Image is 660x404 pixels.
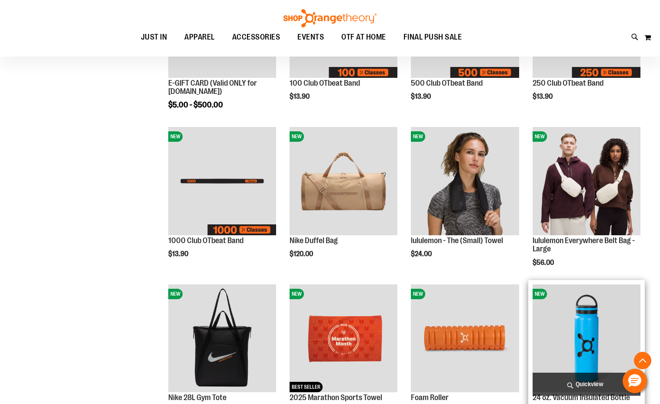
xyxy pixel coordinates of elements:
[533,259,555,267] span: $56.00
[634,352,651,369] button: Back To Top
[290,284,397,394] a: 2025 Marathon Sports TowelNEWBEST SELLER
[407,123,523,280] div: product
[623,369,647,393] button: Hello, have a question? Let’s chat.
[168,284,276,394] a: Nike 28L Gym ToteNEW
[132,27,176,47] a: JUST IN
[341,27,386,47] span: OTF AT HOME
[411,393,449,402] a: Foam Roller
[411,236,503,245] a: lululemon - The (Small) Towel
[411,127,519,235] img: lululemon - The (Small) Towel
[533,79,603,87] a: 250 Club OTbeat Band
[168,250,190,258] span: $13.90
[533,127,640,235] img: lululemon Everywhere Belt Bag - Large
[411,93,432,100] span: $13.90
[533,93,554,100] span: $13.90
[168,131,183,142] span: NEW
[168,79,257,96] a: E-GIFT CARD (Valid ONLY for [DOMAIN_NAME])
[168,393,227,402] a: Nike 28L Gym Tote
[168,127,276,235] img: Image of 1000 Club OTbeat Band
[290,127,397,235] img: Nike Duffel Bag
[411,250,433,258] span: $24.00
[290,79,360,87] a: 100 Club OTbeat Band
[290,127,397,236] a: Nike Duffel BagNEW
[290,236,338,245] a: Nike Duffel Bag
[290,284,397,392] img: 2025 Marathon Sports Towel
[528,123,645,289] div: product
[533,284,640,394] a: 24 oz. Vacuum Insulated BottleNEW
[333,27,395,47] a: OTF AT HOME
[223,27,289,47] a: ACCESSORIES
[533,236,635,254] a: lululemon Everywhere Belt Bag - Large
[290,289,304,299] span: NEW
[289,27,333,47] a: EVENTS
[533,131,547,142] span: NEW
[141,27,167,47] span: JUST IN
[533,284,640,392] img: 24 oz. Vacuum Insulated Bottle
[184,27,215,47] span: APPAREL
[164,123,280,276] div: product
[290,382,323,392] span: BEST SELLER
[285,123,402,280] div: product
[533,393,630,402] a: 24 oz. Vacuum Insulated Bottle
[168,100,223,109] span: $5.00 - $500.00
[533,289,547,299] span: NEW
[232,27,280,47] span: ACCESSORIES
[411,289,425,299] span: NEW
[533,373,640,396] a: Quickview
[290,250,314,258] span: $120.00
[168,284,276,392] img: Nike 28L Gym Tote
[403,27,462,47] span: FINAL PUSH SALE
[395,27,471,47] a: FINAL PUSH SALE
[290,393,382,402] a: 2025 Marathon Sports Towel
[297,27,324,47] span: EVENTS
[411,284,519,392] img: Foam Roller
[290,93,311,100] span: $13.90
[411,284,519,394] a: Foam RollerNEW
[411,131,425,142] span: NEW
[290,131,304,142] span: NEW
[176,27,223,47] a: APPAREL
[168,289,183,299] span: NEW
[168,127,276,236] a: Image of 1000 Club OTbeat BandNEW
[411,79,483,87] a: 500 Club OTbeat Band
[282,9,378,27] img: Shop Orangetheory
[168,236,243,245] a: 1000 Club OTbeat Band
[411,127,519,236] a: lululemon - The (Small) TowelNEW
[533,127,640,236] a: lululemon Everywhere Belt Bag - LargeNEW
